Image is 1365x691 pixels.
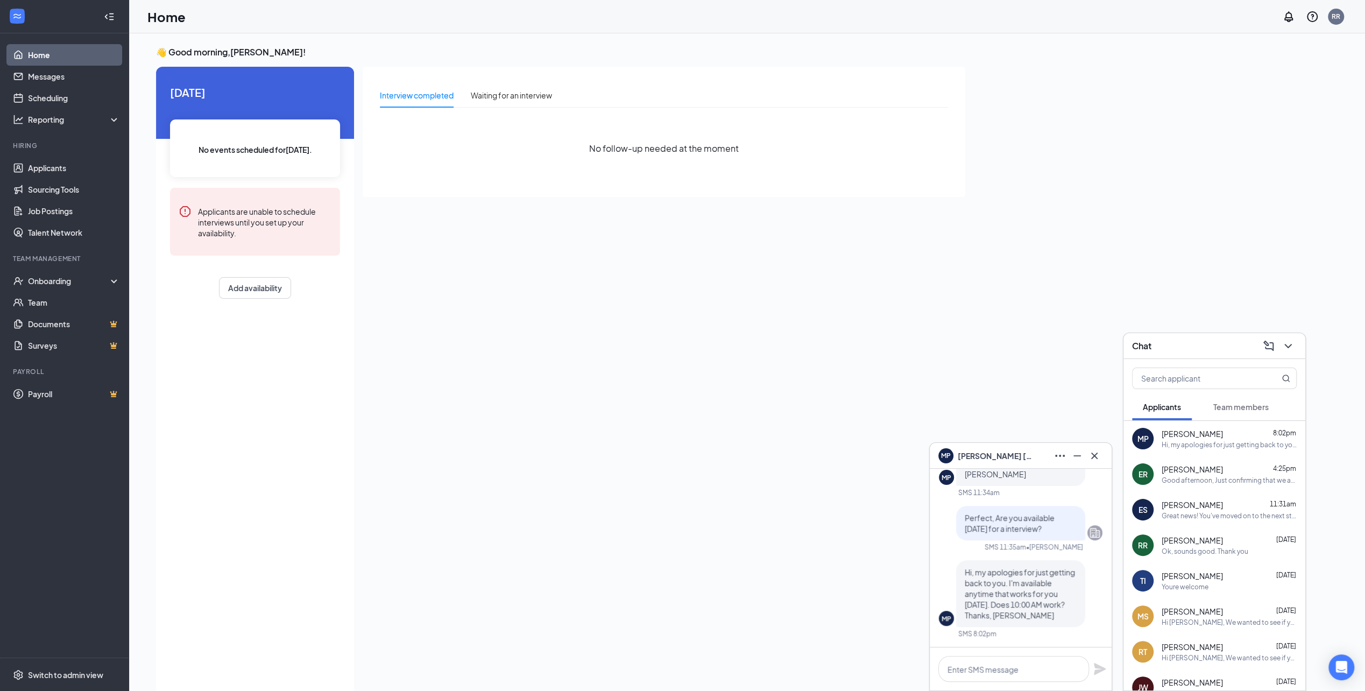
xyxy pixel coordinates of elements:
[28,292,120,313] a: Team
[1071,449,1084,462] svg: Minimize
[1276,607,1296,615] span: [DATE]
[1088,526,1101,539] svg: Company
[28,66,120,87] a: Messages
[1276,678,1296,686] span: [DATE]
[1162,476,1297,485] div: Good afternoon, Just confirming that we are still good for 5:30 [DATE]?
[199,144,312,156] span: No events scheduled for [DATE] .
[28,114,121,125] div: Reporting
[1162,511,1297,520] div: Great news! You've moved on to the next stage of the application. We have a few additional questi...
[12,11,23,22] svg: WorkstreamLogo
[1282,340,1295,352] svg: ChevronDown
[1053,449,1066,462] svg: Ellipses
[1138,504,1148,515] div: ES
[958,450,1033,462] span: [PERSON_NAME] [PERSON_NAME]
[28,179,120,200] a: Sourcing Tools
[28,44,120,66] a: Home
[1162,535,1223,546] span: [PERSON_NAME]
[28,383,120,405] a: PayrollCrown
[219,277,291,299] button: Add availability
[1088,449,1101,462] svg: Cross
[1260,337,1277,355] button: ComposeMessage
[1026,542,1083,552] span: • [PERSON_NAME]
[13,141,118,150] div: Hiring
[471,89,552,101] div: Waiting for an interview
[1162,606,1223,617] span: [PERSON_NAME]
[28,200,120,222] a: Job Postings
[1282,10,1295,23] svg: Notifications
[28,313,120,335] a: DocumentsCrown
[380,89,454,101] div: Interview completed
[28,335,120,356] a: SurveysCrown
[1162,570,1223,581] span: [PERSON_NAME]
[942,614,951,623] div: MP
[13,367,118,376] div: Payroll
[13,114,24,125] svg: Analysis
[1276,535,1296,544] span: [DATE]
[1282,374,1290,383] svg: MagnifyingGlass
[958,488,1000,497] div: SMS 11:34am
[1051,447,1069,464] button: Ellipses
[1213,402,1269,412] span: Team members
[1162,582,1208,591] div: Youre welcome
[28,87,120,109] a: Scheduling
[1332,12,1340,21] div: RR
[1270,500,1296,508] span: 11:31am
[28,276,111,286] div: Onboarding
[985,542,1026,552] div: SMS 11:35am
[179,205,192,218] svg: Error
[1132,340,1151,352] h3: Chat
[13,254,118,263] div: Team Management
[1162,499,1223,510] span: [PERSON_NAME]
[1143,402,1181,412] span: Applicants
[1162,641,1223,652] span: [PERSON_NAME]
[965,567,1075,620] span: Hi, my apologies for just getting back to you. I'm available anytime that works for you [DATE]. D...
[1279,337,1297,355] button: ChevronDown
[170,84,340,101] span: [DATE]
[1140,575,1146,586] div: TI
[1137,433,1149,444] div: MP
[1162,428,1223,439] span: [PERSON_NAME]
[28,222,120,243] a: Talent Network
[1273,464,1296,473] span: 4:25pm
[13,669,24,680] svg: Settings
[1162,464,1223,475] span: [PERSON_NAME]
[1262,340,1275,352] svg: ComposeMessage
[1093,662,1106,675] svg: Plane
[13,276,24,286] svg: UserCheck
[1138,540,1148,551] div: RR
[156,46,965,58] h3: 👋 Good morning, [PERSON_NAME] !
[1276,642,1296,650] span: [DATE]
[1162,440,1297,449] div: Hi, my apologies for just getting back to you. I'm available anytime that works for you [DATE]. D...
[1306,10,1319,23] svg: QuestionInfo
[1137,611,1149,622] div: MS
[1273,429,1296,437] span: 8:02pm
[1162,618,1297,627] div: Hi [PERSON_NAME], We wanted to see if you were still interested in the Driver position in the [GE...
[965,513,1055,533] span: Perfect, Are you available [DATE] for a interview?
[958,629,996,638] div: SMS 8:02pm
[1328,654,1354,680] div: Open Intercom Messenger
[104,11,115,22] svg: Collapse
[1276,571,1296,579] span: [DATE]
[28,157,120,179] a: Applicants
[589,142,739,155] span: No follow-up needed at the moment
[28,669,103,680] div: Switch to admin view
[942,473,951,482] div: MP
[198,205,331,238] div: Applicants are unable to schedule interviews until you set up your availability.
[1069,447,1086,464] button: Minimize
[1162,653,1297,662] div: Hi [PERSON_NAME], We wanted to see if you were still interested in the Driver position in the [GE...
[1138,469,1148,480] div: ER
[1086,447,1103,464] button: Cross
[1162,677,1223,688] span: [PERSON_NAME]
[1162,547,1248,556] div: Ok, sounds good. Thank you
[147,8,186,26] h1: Home
[1133,368,1260,389] input: Search applicant
[1138,646,1147,657] div: RT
